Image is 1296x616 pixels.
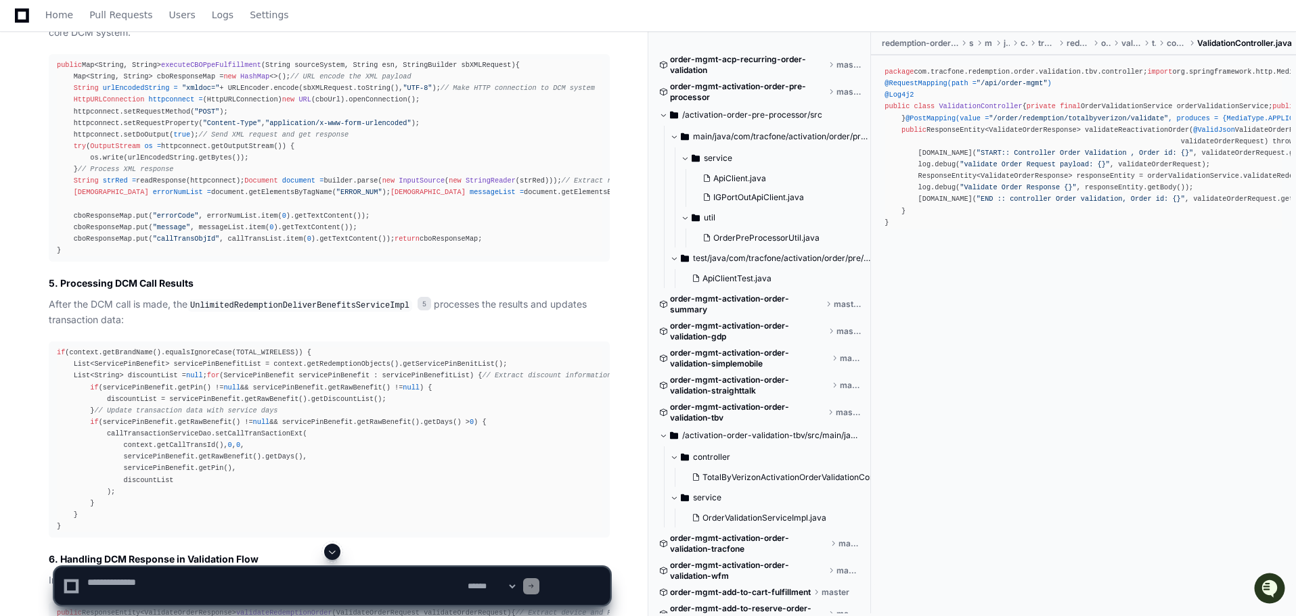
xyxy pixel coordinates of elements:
svg: Directory [681,490,689,506]
span: new [223,72,236,80]
span: redemption [1067,38,1091,49]
span: null [223,383,240,392]
span: "POST" [194,108,219,116]
span: redemption-order-validation-tbv [882,38,958,49]
button: OrderValidationServiceImpl.java [686,508,864,527]
span: 0 [282,212,286,220]
span: try [74,142,86,150]
h3: 5. Processing DCM Call Results [49,277,610,290]
span: OutputStream [90,142,140,150]
span: package [885,68,914,76]
svg: Directory [681,449,689,465]
span: ValidationController.java [1197,38,1292,49]
span: "xmldoc=" [182,84,219,92]
span: HashMap [240,72,269,80]
code: UnlimitedRedemptionDeliverBenefitsServiceImpl [187,300,412,312]
span: "application/x-www-form-urlencoded" [265,119,411,127]
span: if [57,348,65,356]
span: main/java/com/tracfone/activation/order/pre/processor [693,131,872,142]
span: order-mgmt-activation-order-validation-gdp [670,321,826,342]
div: Map<String, String> { Map<String, String> cboResponseMap = <>(); + URLEncoder.encode(sbXMLRequest... [57,60,602,256]
span: new [449,176,461,185]
span: public [57,61,82,69]
span: public [901,126,926,134]
img: PlayerZero [14,53,41,80]
span: tracfone [1038,38,1055,49]
span: null [403,383,420,392]
span: Pylon [135,181,164,191]
iframe: Open customer support [1253,571,1289,608]
span: strRed [103,176,128,185]
span: = [174,84,178,92]
span: OrderPreProcessorUtil.java [713,233,820,243]
span: final [1060,102,1081,110]
span: "ERROR_NUM" [336,188,382,196]
span: executeCBOPpeFulfillment [161,61,261,69]
button: service [681,147,872,169]
button: util [681,207,872,229]
span: "UTF-8" [403,84,432,92]
span: = [199,95,203,103]
span: "callTransObjId" [153,235,220,243]
span: // Update transaction data with service days [94,406,277,414]
span: order-mgmt-acp-recurring-order-validation [670,54,826,76]
span: [DEMOGRAPHIC_DATA] [390,188,466,196]
svg: Directory [692,150,700,166]
div: We're available if you need us! [46,153,171,164]
span: for [207,371,219,379]
button: Start new chat [230,144,246,160]
span: master [836,326,861,337]
span: test/java/com/tracfone/activation/order/pre/processor/service [693,253,872,264]
span: @RequestMapping(path = ) [885,79,1051,87]
span: 0 [236,441,240,449]
span: master [840,353,861,364]
span: "/api/order-mgmt" [977,79,1048,87]
button: ApiClient.java [697,169,864,188]
span: true [174,131,191,139]
span: document [282,176,315,185]
button: /activation-order-validation-tbv/src/main/java/com/tracfone/activation/order/validation/tbv [659,425,862,446]
span: import [1147,68,1172,76]
span: master [836,407,861,418]
span: ValidationController [939,102,1022,110]
span: Home [45,11,73,19]
span: = [319,176,323,185]
span: StringReader [466,176,516,185]
span: // Extract response codes and values [562,176,712,185]
span: = [132,176,136,185]
span: master [834,299,861,310]
span: Settings [250,11,288,19]
span: TotalByVerizonActivationOrderValidationController.java [702,472,915,483]
span: if [90,383,98,392]
span: java [1004,38,1010,49]
span: // Send XML request and get response [198,131,349,139]
svg: Directory [670,107,678,123]
span: order-mgmt-activation-order-validation-simplemobile [670,348,830,369]
span: null [253,418,270,426]
span: order-mgmt-activation-order-validation-tracfone [670,533,828,554]
p: After the DCM call is made, the processes the results and updates transaction data: [49,297,610,328]
button: main/java/com/tracfone/activation/order/pre/processor [670,126,872,147]
span: = [207,188,211,196]
span: ApiClientTest.java [702,273,772,284]
span: master [839,538,861,549]
span: @Log4j2 [885,91,914,99]
span: messageList [470,188,516,196]
span: order-mgmt-activation-order-summary [670,293,824,315]
span: "validate Order Request payload: {}" [960,160,1110,168]
span: 0 [269,223,273,231]
span: class [914,102,935,110]
span: Pull Requests [89,11,152,19]
button: ApiClientTest.java [686,269,864,288]
span: "Content-Type" [203,119,261,127]
span: public [885,102,910,110]
button: controller [670,446,872,468]
span: 0 [307,235,311,243]
span: HttpURLConnection [74,95,145,103]
span: 0 [470,418,474,426]
span: @ValidJson [1193,126,1235,134]
img: 1756235613930-3d25f9e4-fa56-45dd-b3ad-e072dfbd1548 [14,140,38,164]
span: "START:: Controller Order Validation , Order id: {}" [977,149,1193,157]
div: (context.getBrandName().equalsIgnoreCase(TOTAL_WIRELESS)) { List<ServicePinBenefit> servicePinBen... [57,347,602,532]
span: = [157,142,161,150]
